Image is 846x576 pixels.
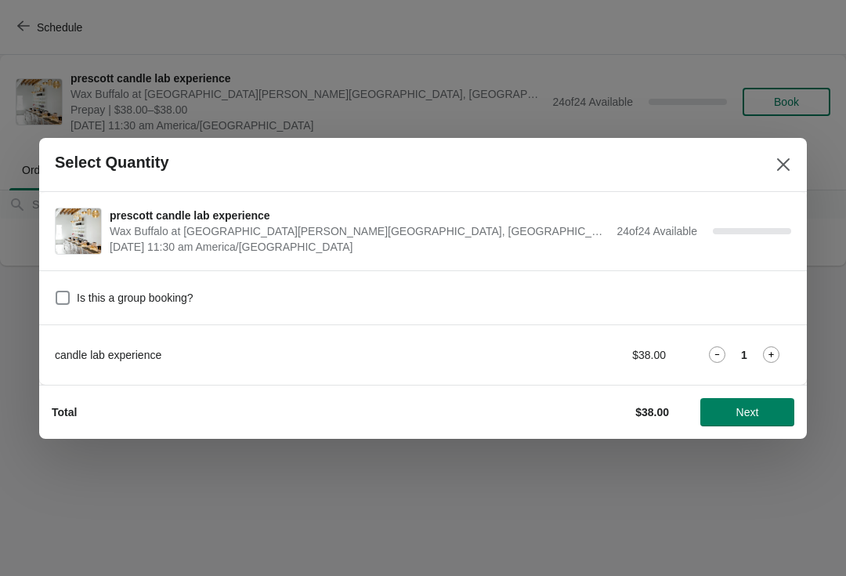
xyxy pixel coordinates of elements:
span: [DATE] 11:30 am America/[GEOGRAPHIC_DATA] [110,239,609,255]
span: Is this a group booking? [77,290,193,306]
span: prescott candle lab experience [110,208,609,223]
span: Wax Buffalo at [GEOGRAPHIC_DATA][PERSON_NAME][GEOGRAPHIC_DATA], [GEOGRAPHIC_DATA], [GEOGRAPHIC_DA... [110,223,609,239]
button: Next [700,398,794,426]
div: $38.00 [521,347,666,363]
strong: Total [52,406,77,418]
span: Next [736,406,759,418]
img: prescott candle lab experience | Wax Buffalo at Prescott, Prescott Avenue, Lincoln, NE, USA | Oct... [56,208,101,254]
strong: 1 [741,347,747,363]
strong: $38.00 [635,406,669,418]
div: candle lab experience [55,347,490,363]
h2: Select Quantity [55,154,169,172]
button: Close [769,150,797,179]
span: 24 of 24 Available [616,225,697,237]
